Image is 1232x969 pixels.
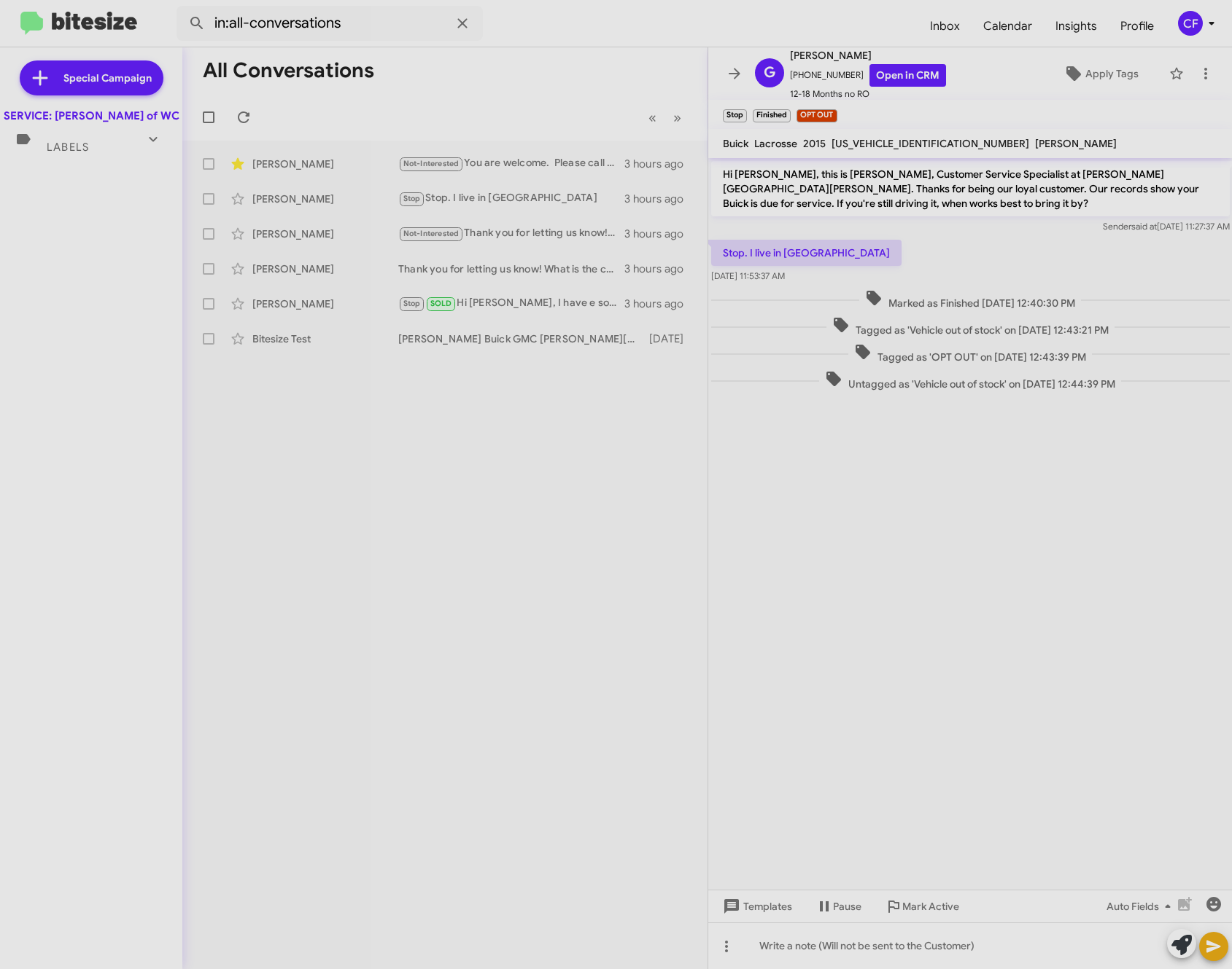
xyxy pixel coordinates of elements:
[252,192,398,206] div: [PERSON_NAME]
[252,297,398,311] div: [PERSON_NAME]
[398,295,624,312] div: Hi [PERSON_NAME], I have e sold my GMC last year. Could you please remove my details from contact...
[790,47,946,64] span: [PERSON_NAME]
[1095,893,1188,919] button: Auto Fields
[673,109,681,127] span: »
[819,370,1121,391] span: Untagged as 'Vehicle out of stock' on [DATE] 12:44:39 PM
[403,299,421,308] span: Stop
[47,141,89,154] span: Labels
[403,159,460,168] span: Not-Interested
[826,316,1114,337] span: Tagged as 'Vehicle out of stock' on [DATE] 12:43:21 PM
[177,6,483,41] input: Search
[63,71,152,85] span: Special Campaign
[1107,893,1177,919] span: Auto Fields
[1035,137,1117,150] span: [PERSON_NAME]
[20,60,163,95] a: Special Campaign
[648,109,656,127] span: «
[398,225,624,242] div: Thank you for letting us know! We will mark that in the system for future reference. Have a wonde...
[803,137,826,150] span: 2015
[430,299,452,308] span: SOLD
[797,109,837,122] small: OPT OUT
[790,64,946,87] span: [PHONE_NUMBER]
[833,893,861,919] span: Pause
[873,893,971,919] button: Mark Active
[640,103,665,133] button: Previous
[252,262,398,276] div: [PERSON_NAME]
[4,109,179,123] div: SERVICE: [PERSON_NAME] of WC
[1131,221,1156,232] span: said at
[398,262,624,276] div: Thank you for letting us know! What is the current address so I can update our system for you?
[624,262,695,276] div: 3 hours ago
[848,343,1092,364] span: Tagged as 'OPT OUT' on [DATE] 12:43:39 PM
[203,59,374,82] h1: All Conversations
[624,192,695,206] div: 3 hours ago
[720,893,792,919] span: Templates
[252,227,398,241] div: [PERSON_NAME]
[403,229,460,238] span: Not-Interested
[398,190,624,207] div: Stop. I live in [GEOGRAPHIC_DATA]
[918,5,972,47] a: Inbox
[1109,5,1166,47] a: Profile
[753,109,791,122] small: Finished
[804,893,873,919] button: Pause
[647,331,696,346] div: [DATE]
[624,227,695,241] div: 3 hours ago
[1178,11,1203,36] div: CF
[1038,60,1162,87] button: Apply Tags
[665,103,690,133] button: Next
[723,109,747,122] small: Stop
[764,61,775,85] span: G
[398,331,647,346] div: [PERSON_NAME] Buick GMC [PERSON_NAME][GEOGRAPHIC_DATA]
[790,87,946,101] span: 12-18 Months no RO
[711,270,785,281] span: [DATE] 11:53:37 AM
[398,155,624,172] div: You are welcome. Please call us here at [GEOGRAPHIC_DATA] if you ever need to bring your vehicle ...
[708,893,804,919] button: Templates
[869,64,946,87] a: Open in CRM
[1102,221,1229,232] span: Sender [DATE] 11:27:37 AM
[624,297,695,311] div: 3 hours ago
[723,137,748,150] span: Buick
[252,331,398,346] div: Bitesize Test
[252,157,398,171] div: [PERSON_NAME]
[832,137,1029,150] span: [US_VEHICLE_IDENTIFICATION_NUMBER]
[403,194,421,203] span: Stop
[859,289,1081,310] span: Marked as Finished [DATE] 12:40:30 PM
[972,5,1044,47] a: Calendar
[902,893,959,919] span: Mark Active
[711,161,1230,216] p: Hi [PERSON_NAME], this is [PERSON_NAME], Customer Service Specialist at [PERSON_NAME][GEOGRAPHIC_...
[754,137,797,150] span: Lacrosse
[640,103,690,133] nav: Page navigation example
[624,157,695,171] div: 3 hours ago
[711,240,902,266] p: Stop. I live in [GEOGRAPHIC_DATA]
[1166,11,1216,36] button: CF
[1085,60,1139,87] span: Apply Tags
[1044,5,1109,47] a: Insights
